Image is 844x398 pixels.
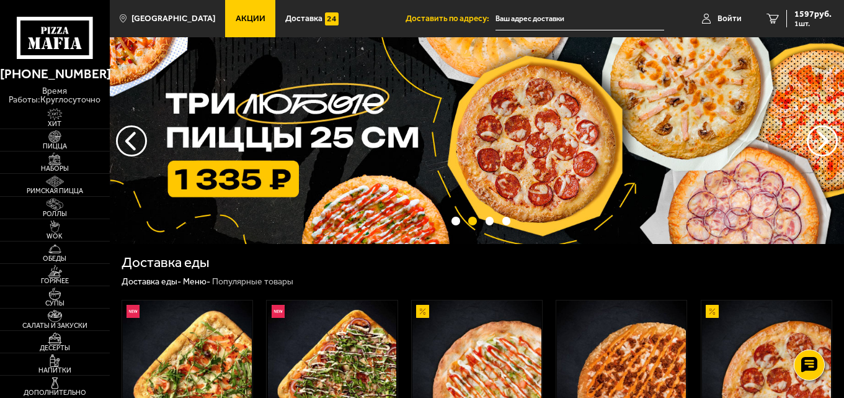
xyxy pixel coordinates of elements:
[717,14,742,23] span: Войти
[794,10,832,19] span: 1597 руб.
[131,14,215,23] span: [GEOGRAPHIC_DATA]
[183,276,210,287] a: Меню-
[122,276,181,287] a: Доставка еды-
[486,217,494,225] button: точки переключения
[502,217,511,225] button: точки переключения
[127,305,140,318] img: Новинка
[794,20,832,27] span: 1 шт.
[325,12,338,25] img: 15daf4d41897b9f0e9f617042186c801.svg
[406,14,495,23] span: Доставить по адресу:
[285,14,322,23] span: Доставка
[706,305,719,318] img: Акционный
[272,305,285,318] img: Новинка
[416,305,429,318] img: Акционный
[122,256,210,270] h1: Доставка еды
[116,125,147,156] button: следующий
[807,125,838,156] button: предыдущий
[451,217,460,225] button: точки переключения
[212,276,293,287] div: Популярные товары
[236,14,265,23] span: Акции
[495,7,664,30] input: Ваш адрес доставки
[468,217,477,225] button: точки переключения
